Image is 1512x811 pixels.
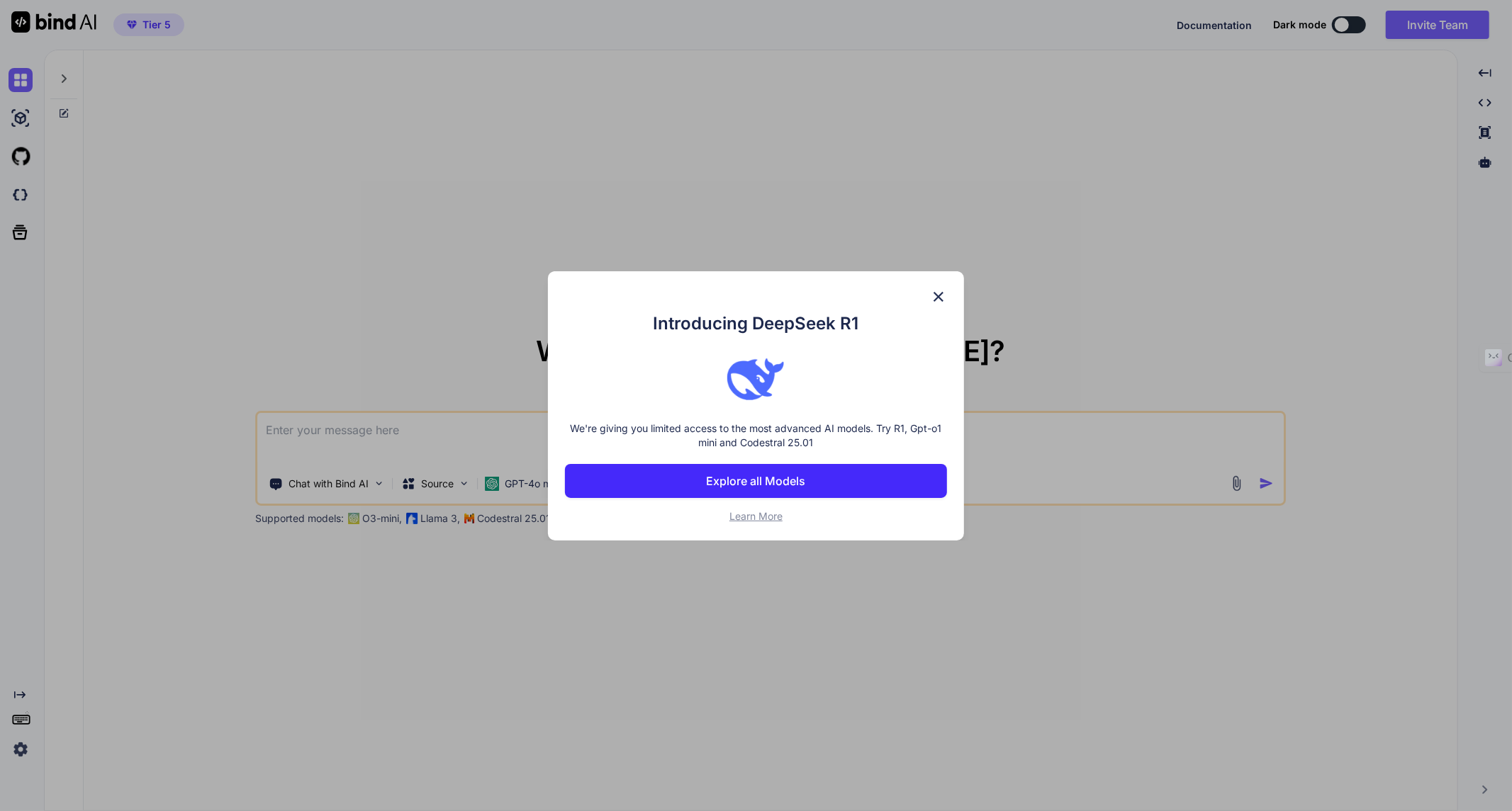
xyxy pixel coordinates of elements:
img: bind logo [727,351,784,407]
p: Explore all Models [706,472,805,489]
p: We're giving you limited access to the most advanced AI models. Try R1, Gpt-o1 mini and Codestral... [565,421,947,450]
h1: Introducing DeepSeek R1 [565,311,947,336]
img: close [930,288,947,305]
span: Learn More [729,510,783,522]
button: Explore all Models [565,464,947,498]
